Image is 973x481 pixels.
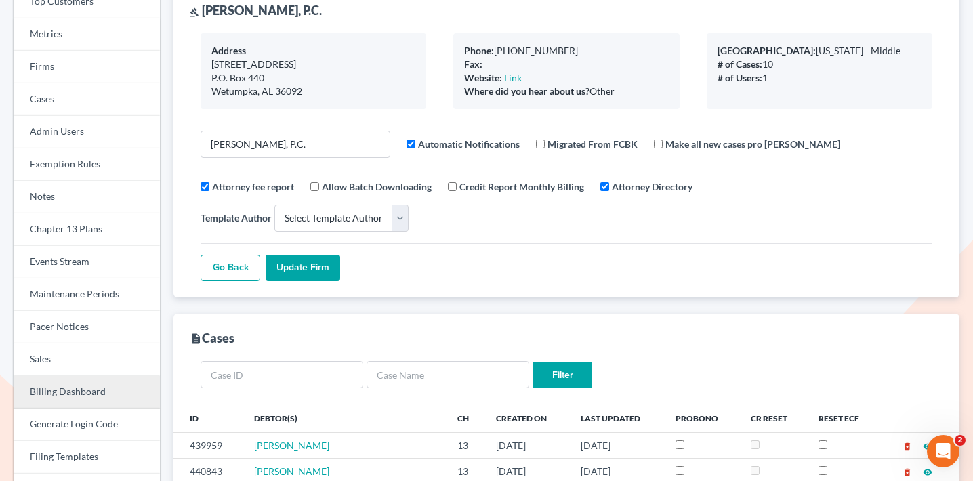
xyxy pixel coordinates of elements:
[464,44,668,58] div: [PHONE_NUMBER]
[570,405,665,432] th: Last Updated
[173,432,243,458] td: 439959
[14,51,160,83] a: Firms
[14,441,160,474] a: Filing Templates
[718,45,816,56] b: [GEOGRAPHIC_DATA]:
[570,432,665,458] td: [DATE]
[903,465,912,477] a: delete_forever
[190,330,234,346] div: Cases
[201,361,363,388] input: Case ID
[254,440,329,451] a: [PERSON_NAME]
[14,343,160,376] a: Sales
[322,180,432,194] label: Allow Batch Downloading
[903,442,912,451] i: delete_forever
[254,465,329,477] a: [PERSON_NAME]
[718,72,762,83] b: # of Users:
[14,83,160,116] a: Cases
[459,180,584,194] label: Credit Report Monthly Billing
[923,465,932,477] a: visibility
[665,405,740,432] th: ProBono
[418,137,520,151] label: Automatic Notifications
[14,278,160,311] a: Maintenance Periods
[14,116,160,148] a: Admin Users
[464,72,502,83] b: Website:
[504,72,522,83] a: Link
[243,405,447,432] th: Debtor(s)
[14,148,160,181] a: Exemption Rules
[266,255,340,282] input: Update Firm
[903,440,912,451] a: delete_forever
[14,376,160,409] a: Billing Dashboard
[718,71,922,85] div: 1
[201,211,272,225] label: Template Author
[14,18,160,51] a: Metrics
[14,213,160,246] a: Chapter 13 Plans
[923,442,932,451] i: visibility
[211,85,415,98] div: Wetumpka, AL 36092
[447,432,485,458] td: 13
[808,405,880,432] th: Reset ECF
[190,333,202,345] i: description
[718,58,762,70] b: # of Cases:
[190,2,322,18] div: [PERSON_NAME], P.C.
[464,58,482,70] b: Fax:
[464,85,589,97] b: Where did you hear about us?
[190,7,199,17] i: gavel
[718,58,922,71] div: 10
[665,137,840,151] label: Make all new cases pro [PERSON_NAME]
[212,180,294,194] label: Attorney fee report
[533,362,592,389] input: Filter
[367,361,529,388] input: Case Name
[903,467,912,477] i: delete_forever
[547,137,638,151] label: Migrated From FCBK
[718,44,922,58] div: [US_STATE] - Middle
[612,180,692,194] label: Attorney Directory
[447,405,485,432] th: Ch
[14,311,160,343] a: Pacer Notices
[211,71,415,85] div: P.O. Box 440
[464,45,494,56] b: Phone:
[173,405,243,432] th: ID
[927,435,959,467] iframe: Intercom live chat
[740,405,808,432] th: CR Reset
[211,58,415,71] div: [STREET_ADDRESS]
[211,45,246,56] b: Address
[464,85,668,98] div: Other
[955,435,966,446] span: 2
[485,432,570,458] td: [DATE]
[14,246,160,278] a: Events Stream
[201,255,260,282] a: Go Back
[14,409,160,441] a: Generate Login Code
[923,467,932,477] i: visibility
[14,181,160,213] a: Notes
[923,440,932,451] a: visibility
[485,405,570,432] th: Created On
